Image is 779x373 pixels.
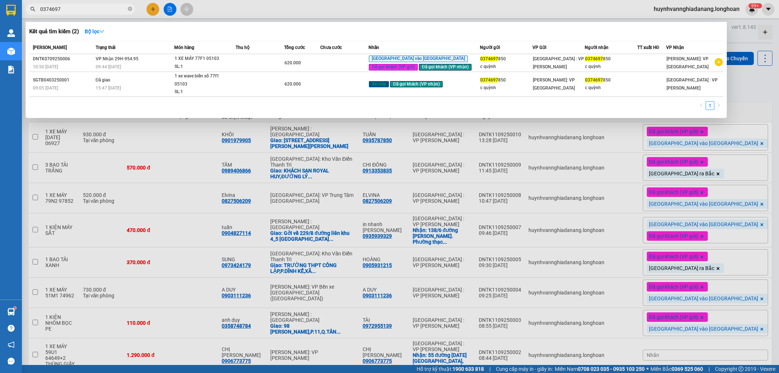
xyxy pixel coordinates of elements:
[99,29,104,34] span: down
[284,45,305,50] span: Tổng cước
[175,55,229,63] div: 1 XE MÁY 77F1 05103
[480,76,532,84] div: 850
[480,55,532,63] div: 850
[33,64,58,69] span: 10:50 [DATE]
[585,77,603,83] span: 0374697
[667,77,718,91] span: [GEOGRAPHIC_DATA] : VP [PERSON_NAME]
[585,45,608,50] span: Người nhận
[637,45,660,50] span: TT xuất HĐ
[30,7,35,12] span: search
[320,45,342,50] span: Chưa cước
[128,6,132,13] span: close-circle
[8,325,15,332] span: question-circle
[175,88,229,96] div: SL: 1
[29,28,79,35] h3: Kết quả tìm kiếm ( 2 )
[175,63,229,71] div: SL: 1
[715,58,723,66] span: plus-circle
[533,56,584,69] span: [GEOGRAPHIC_DATA] : VP [PERSON_NAME]
[697,101,706,110] li: Previous Page
[706,102,714,110] a: 1
[533,77,575,91] span: [PERSON_NAME]: VP [GEOGRAPHIC_DATA]
[717,103,721,107] span: right
[369,81,389,88] span: Xe máy
[85,28,104,34] strong: Bộ lọc
[480,56,498,61] span: 0374697
[706,101,714,110] li: 1
[285,60,301,65] span: 620.000
[480,77,498,83] span: 0374697
[33,85,58,91] span: 09:05 [DATE]
[96,56,138,61] span: VP Nhận 29H-954.95
[666,45,684,50] span: VP Nhận
[480,63,532,71] div: c quỳnh
[128,7,132,11] span: close-circle
[585,76,637,84] div: 850
[419,64,471,71] span: Đã gọi khách (VP nhận)
[33,76,93,84] div: SGTB0403250001
[174,45,194,50] span: Món hàng
[7,29,15,37] img: warehouse-icon
[96,64,121,69] span: 09:44 [DATE]
[585,56,603,61] span: 0374697
[7,66,15,73] img: solution-icon
[8,341,15,348] span: notification
[79,26,110,37] button: Bộ lọcdown
[175,72,229,88] div: 1 xe wave biển số 77f1 05103
[369,45,379,50] span: Nhãn
[33,45,67,50] span: [PERSON_NAME]
[7,308,15,316] img: warehouse-icon
[14,307,16,309] sup: 1
[369,56,468,62] span: [GEOGRAPHIC_DATA] vào [GEOGRAPHIC_DATA]
[585,63,637,71] div: c quỳnh
[369,64,418,71] span: Đã gọi khách (VP gửi)
[236,45,249,50] span: Thu hộ
[8,358,15,365] span: message
[390,81,443,88] span: Đã gọi khách (VP nhận)
[96,85,121,91] span: 15:47 [DATE]
[96,45,115,50] span: Trạng thái
[7,47,15,55] img: warehouse-icon
[714,101,723,110] li: Next Page
[40,5,126,13] input: Tìm tên, số ĐT hoặc mã đơn
[667,56,709,69] span: [PERSON_NAME]: VP [GEOGRAPHIC_DATA]
[714,101,723,110] button: right
[33,55,93,63] div: DNTK0709250006
[96,77,111,83] span: Đã giao
[480,45,500,50] span: Người gửi
[6,5,16,16] img: logo-vxr
[532,45,546,50] span: VP Gửi
[480,84,532,92] div: c quỳnh
[699,103,703,107] span: left
[285,81,301,87] span: 620.000
[697,101,706,110] button: left
[585,55,637,63] div: 850
[585,84,637,92] div: c quỳnh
